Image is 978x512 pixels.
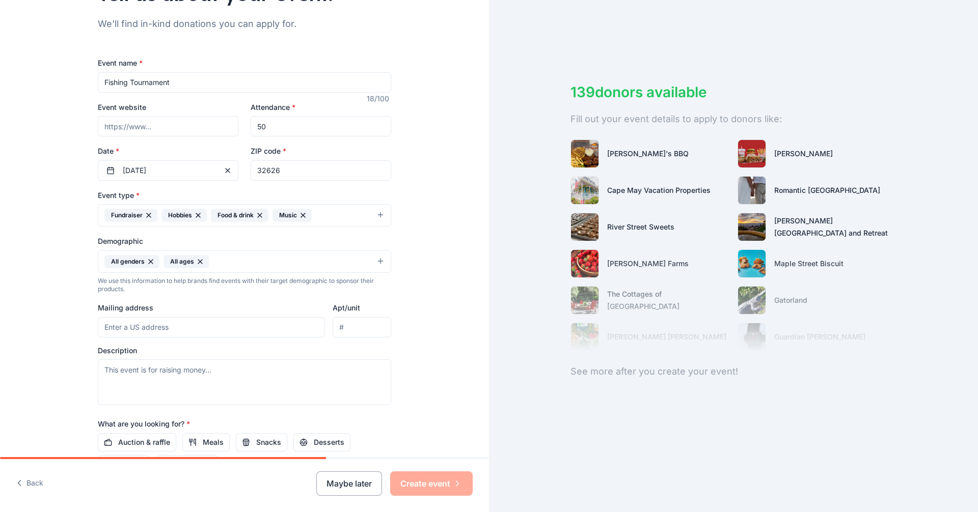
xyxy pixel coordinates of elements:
img: photo for River Street Sweets [571,213,599,241]
div: [PERSON_NAME] [774,148,833,160]
button: Maybe later [316,471,382,496]
span: Auction & raffle [118,436,170,448]
div: 139 donors available [570,81,896,103]
div: We'll find in-kind donations you can apply for. [98,16,391,32]
label: Description [98,346,137,356]
label: Apt/unit [333,303,360,313]
span: Snacks [256,436,281,448]
button: Beverages [156,456,219,474]
div: Fundraiser [104,209,157,222]
div: All ages [164,255,209,268]
div: Fill out your event details to apply to donors like: [570,111,896,127]
img: photo for Bubbaque's BBQ [571,140,599,167]
label: What are you looking for? [98,419,190,429]
input: 20 [251,116,391,136]
label: Demographic [98,236,143,246]
button: Back [16,473,43,494]
button: Auction & raffle [98,433,176,451]
div: River Street Sweets [607,221,674,233]
img: photo for Romantic Honeymoon Island [738,177,766,204]
button: Meals [182,433,230,451]
label: Event type [98,190,140,201]
div: 18 /100 [367,93,391,105]
img: photo for Downing Mountain Lodge and Retreat [738,213,766,241]
button: All gendersAll ages [98,250,391,273]
button: Desserts [293,433,350,451]
label: ZIP code [251,146,286,156]
label: Event website [98,102,146,112]
div: [PERSON_NAME]'s BBQ [607,148,689,160]
button: Snacks [236,433,287,451]
div: All genders [104,255,159,268]
button: Alcohol [98,456,150,474]
span: Desserts [314,436,344,448]
input: 12345 (U.S. only) [251,160,391,181]
div: Hobbies [161,209,207,222]
div: [PERSON_NAME] [GEOGRAPHIC_DATA] and Retreat [774,215,896,239]
div: We use this information to help brands find events with their target demographic to sponsor their... [98,277,391,293]
div: Music [273,209,312,222]
img: photo for Portillo's [738,140,766,167]
label: Date [98,146,238,156]
span: Meals [203,436,224,448]
div: Food & drink [211,209,268,222]
input: https://www... [98,116,238,136]
button: [DATE] [98,160,238,181]
label: Attendance [251,102,295,112]
div: Cape May Vacation Properties [607,184,711,196]
label: Mailing address [98,303,153,313]
input: Enter a US address [98,317,324,337]
div: Romantic [GEOGRAPHIC_DATA] [774,184,880,196]
button: FundraiserHobbiesFood & drinkMusic [98,204,391,226]
img: photo for Cape May Vacation Properties [571,177,599,204]
div: See more after you create your event! [570,363,896,380]
input: # [333,317,391,337]
input: Spring Fundraiser [98,72,391,93]
label: Event name [98,58,143,68]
